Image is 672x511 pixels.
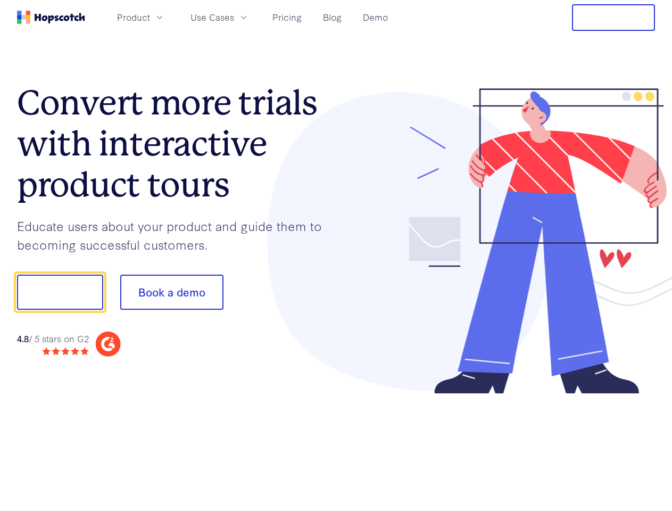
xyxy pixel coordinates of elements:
button: Show me! [17,275,103,310]
a: Pricing [268,9,306,26]
div: / 5 stars on G2 [17,332,89,345]
button: Product [111,9,171,26]
a: Demo [359,9,392,26]
button: Book a demo [120,275,223,310]
strong: 4.8 [17,332,29,344]
a: Blog [319,9,346,26]
span: Use Cases [190,11,234,24]
p: Educate users about your product and guide them to becoming successful customers. [17,217,336,253]
a: Home [17,11,85,24]
span: Product [117,11,150,24]
button: Use Cases [184,9,255,26]
h1: Convert more trials with interactive product tours [17,83,336,205]
button: Free Trial [572,4,655,31]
